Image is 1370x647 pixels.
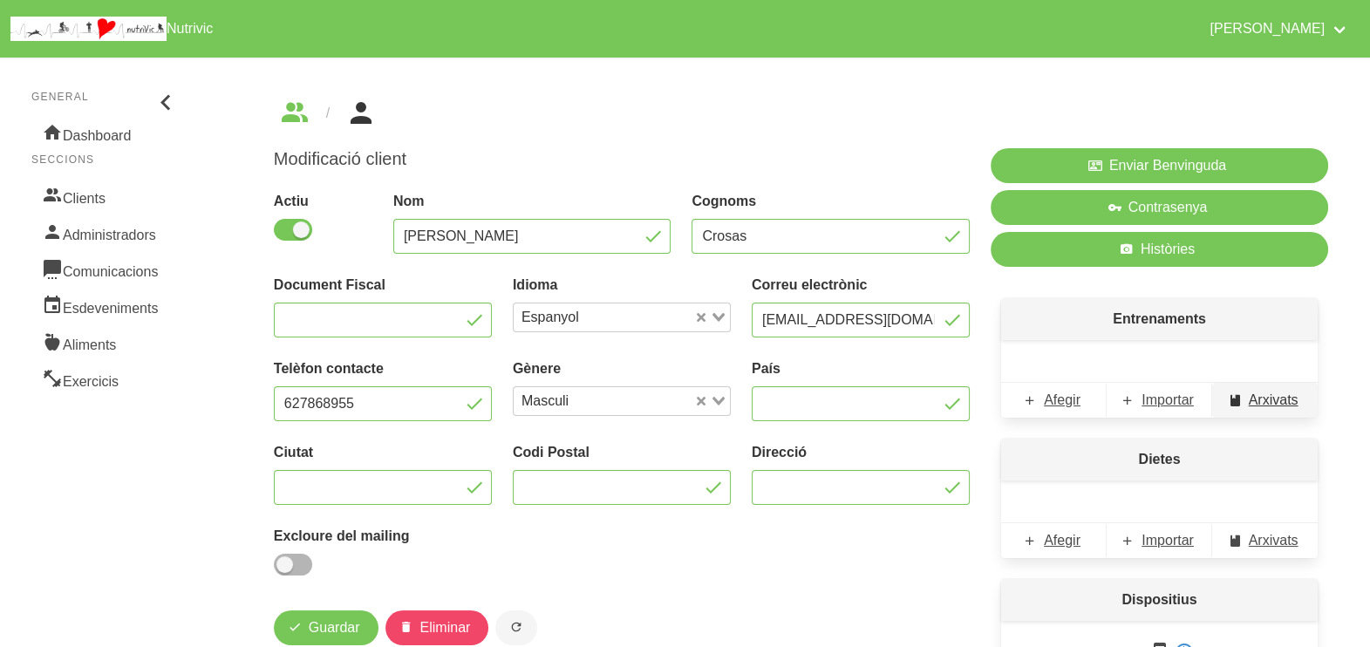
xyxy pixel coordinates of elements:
[385,610,489,645] button: Eliminar
[513,442,731,463] label: Codi Postal
[697,311,705,324] button: Clear Selected
[752,442,970,463] label: Direcció
[274,442,492,463] label: Ciutat
[1199,7,1360,51] a: [PERSON_NAME]
[1141,239,1195,260] span: Històries
[309,617,360,638] span: Guardar
[274,99,1328,127] nav: breadcrumbs
[31,152,180,167] p: Seccions
[752,275,970,296] label: Correu electrònic
[31,178,180,215] a: Clients
[274,526,492,547] label: Excloure del mailing
[697,395,705,408] button: Clear Selected
[31,361,180,398] a: Exercicis
[752,358,970,379] label: País
[575,391,692,412] input: Search for option
[1109,155,1226,176] span: Enviar Benvinguda
[1142,390,1194,411] span: Importar
[585,307,692,328] input: Search for option
[1044,390,1080,411] span: Afegir
[513,386,731,416] div: Search for option
[513,358,731,379] label: Gènere
[517,307,583,328] span: Espanyol
[274,275,492,296] label: Document Fiscal
[10,17,167,41] img: company_logo
[393,191,671,212] label: Nom
[991,190,1328,225] button: Contrasenya
[517,391,573,412] span: Masculi
[513,303,731,332] div: Search for option
[420,617,471,638] span: Eliminar
[31,215,180,251] a: Administradors
[1044,530,1080,551] span: Afegir
[274,191,372,212] label: Actiu
[31,288,180,324] a: Esdeveniments
[274,610,378,645] button: Guardar
[692,191,970,212] label: Cognoms
[1001,523,1107,558] a: Afegir
[1001,298,1318,340] p: Entrenaments
[1142,530,1194,551] span: Importar
[1249,530,1298,551] span: Arxivats
[1107,523,1212,558] a: Importar
[1249,390,1298,411] span: Arxivats
[1107,383,1212,418] a: Importar
[1001,439,1318,480] p: Dietes
[1001,383,1107,418] a: Afegir
[991,148,1328,183] button: Enviar Benvinguda
[274,148,970,170] h1: Modificació client
[31,324,180,361] a: Aliments
[1128,197,1208,218] span: Contrasenya
[31,115,180,152] a: Dashboard
[513,275,731,296] label: Idioma
[1212,523,1318,558] a: Arxivats
[991,232,1328,267] a: Històries
[31,89,180,105] p: General
[1212,383,1318,418] a: Arxivats
[31,251,180,288] a: Comunicacions
[274,358,492,379] label: Telèfon contacte
[1001,579,1318,621] p: Dispositius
